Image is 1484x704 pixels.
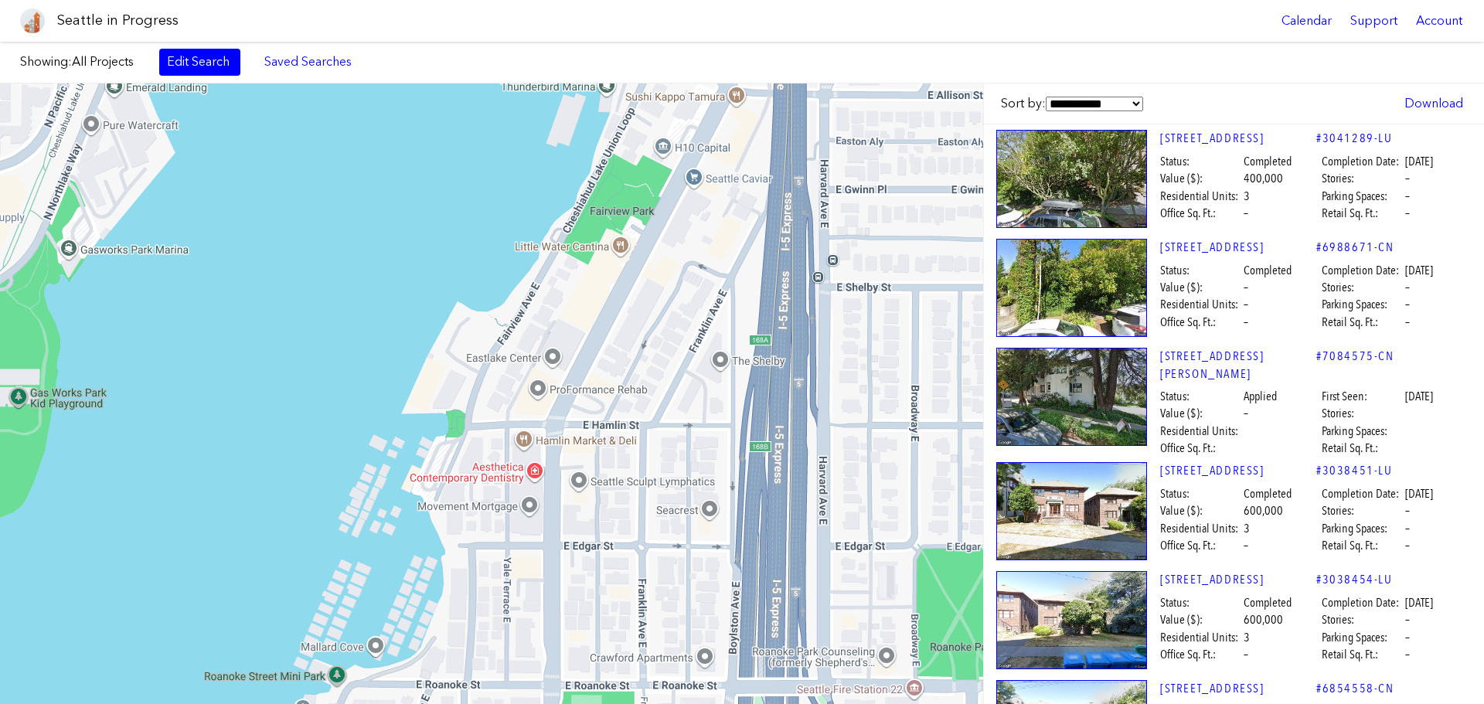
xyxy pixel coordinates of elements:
span: All Projects [72,54,134,69]
span: – [1405,188,1410,205]
span: – [1244,646,1248,663]
span: 3 [1244,629,1250,646]
span: Status: [1160,262,1241,279]
a: [STREET_ADDRESS] [1160,239,1316,256]
span: Retail Sq. Ft.: [1322,205,1403,222]
span: – [1405,205,1410,222]
span: 600,000 [1244,611,1283,628]
span: [DATE] [1405,153,1433,170]
span: Stories: [1322,502,1403,519]
span: – [1244,314,1248,331]
span: Stories: [1322,170,1403,187]
span: – [1244,296,1248,313]
span: Residential Units: [1160,296,1241,313]
a: [STREET_ADDRESS][PERSON_NAME] [1160,348,1316,383]
h1: Seattle in Progress [57,11,179,30]
span: Value ($): [1160,405,1241,422]
span: Parking Spaces: [1322,629,1403,646]
a: Saved Searches [256,49,360,75]
span: Retail Sq. Ft.: [1322,646,1403,663]
span: Office Sq. Ft.: [1160,646,1241,663]
span: Value ($): [1160,279,1241,296]
span: Status: [1160,388,1241,405]
span: 3 [1244,188,1250,205]
span: Stories: [1322,405,1403,422]
a: [STREET_ADDRESS] [1160,571,1316,588]
span: First Seen: [1322,388,1403,405]
span: Status: [1160,594,1241,611]
span: 600,000 [1244,502,1283,519]
a: [STREET_ADDRESS] [1160,462,1316,479]
img: 2819_FRANKLIN_AVE_E_SEATTLE.jpg [996,130,1147,228]
span: [DATE] [1405,594,1433,611]
label: Sort by: [1001,95,1143,112]
span: Completion Date: [1322,485,1403,502]
span: Residential Units: [1160,520,1241,537]
span: Completed [1244,262,1292,279]
span: Applied [1244,388,1277,405]
span: Retail Sq. Ft.: [1322,440,1403,457]
span: – [1405,314,1410,331]
span: Stories: [1322,279,1403,296]
span: Value ($): [1160,170,1241,187]
a: Edit Search [159,49,240,75]
span: Residential Units: [1160,188,1241,205]
a: #6854558-CN [1316,680,1394,697]
span: – [1405,502,1410,519]
select: Sort by: [1046,97,1143,111]
span: 3 [1244,520,1250,537]
a: #6988671-CN [1316,239,1394,256]
span: – [1244,205,1248,222]
a: #3038454-LU [1316,571,1393,588]
span: – [1244,405,1248,422]
span: – [1405,629,1410,646]
a: #7084575-CN [1316,348,1394,365]
a: [STREET_ADDRESS] [1160,130,1316,147]
span: Parking Spaces: [1322,423,1403,440]
span: Completion Date: [1322,594,1403,611]
span: Completion Date: [1322,262,1403,279]
span: Office Sq. Ft.: [1160,314,1241,331]
span: Residential Units: [1160,423,1241,440]
img: favicon-96x96.png [20,9,45,33]
span: Completed [1244,153,1292,170]
span: Value ($): [1160,502,1241,519]
span: [DATE] [1405,388,1433,405]
span: Residential Units: [1160,629,1241,646]
span: Completed [1244,594,1292,611]
span: – [1405,611,1410,628]
img: 207_E_EDGAR_ST_SEATTLE.jpg [996,348,1147,446]
span: Parking Spaces: [1322,188,1403,205]
span: Value ($): [1160,611,1241,628]
span: Retail Sq. Ft.: [1322,537,1403,554]
span: Status: [1160,153,1241,170]
span: Parking Spaces: [1322,520,1403,537]
a: [STREET_ADDRESS] [1160,680,1316,697]
span: Retail Sq. Ft.: [1322,314,1403,331]
span: 400,000 [1244,170,1283,187]
span: Completion Date: [1322,153,1403,170]
span: – [1405,296,1410,313]
span: – [1244,537,1248,554]
span: [DATE] [1405,485,1433,502]
a: #3041289-LU [1316,130,1393,147]
span: Completed [1244,485,1292,502]
span: Office Sq. Ft.: [1160,537,1241,554]
span: Office Sq. Ft.: [1160,205,1241,222]
span: Office Sq. Ft.: [1160,440,1241,457]
span: Stories: [1322,611,1403,628]
span: – [1405,279,1410,296]
span: – [1405,646,1410,663]
span: – [1405,520,1410,537]
img: 2817_FRANKLIN_AVE_E_SEATTLE.jpg [996,239,1147,337]
span: – [1405,537,1410,554]
span: [DATE] [1405,262,1433,279]
a: Download [1397,90,1471,117]
a: #3038451-LU [1316,462,1393,479]
span: Status: [1160,485,1241,502]
span: – [1405,170,1410,187]
label: Showing: [20,53,144,70]
span: Parking Spaces: [1322,296,1403,313]
img: 2923_FRANKLIN_AVE_E_SEATTLE.jpg [996,571,1147,669]
span: – [1244,279,1248,296]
